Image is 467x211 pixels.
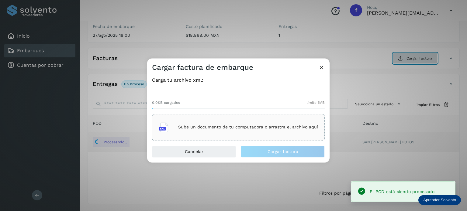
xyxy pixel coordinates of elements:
button: Cargar factura [241,145,325,158]
button: Cancelar [152,145,236,158]
div: Aprender Solvento [418,195,461,205]
span: Cargar factura [268,149,298,154]
span: Cancelar [185,149,203,154]
span: 0.0KB cargados [152,100,180,105]
p: Aprender Solvento [423,198,456,202]
h4: Carga tu archivo xml: [152,77,325,83]
h3: Cargar factura de embarque [152,63,253,72]
p: Sube un documento de tu computadora o arrastra el archivo aquí [178,125,318,130]
span: El POD está siendo procesado [370,189,434,194]
span: límite 1MB [306,100,325,105]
